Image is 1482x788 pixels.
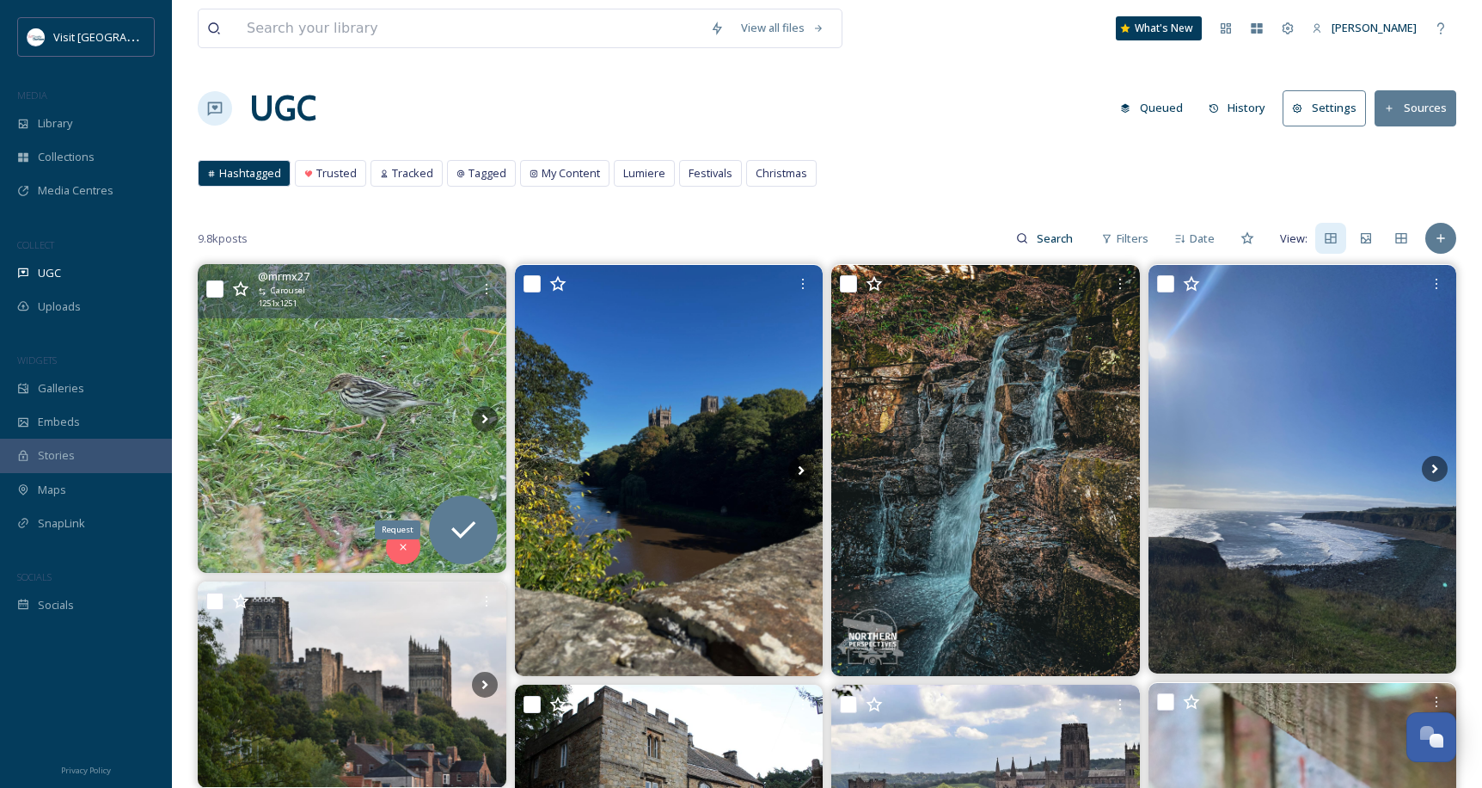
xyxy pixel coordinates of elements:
span: Uploads [38,299,81,315]
a: Privacy Policy [61,759,111,779]
span: SOCIALS [17,570,52,583]
span: Festivals [689,165,732,182]
a: [PERSON_NAME] [1303,11,1425,45]
input: Search [1028,221,1084,255]
span: Collections [38,149,95,165]
img: Wharnley Burn Waterfall – Consett’s Tranquil Escape 💧 This gem is tucked away in Allensford, near... [831,265,1140,676]
span: COLLECT [17,238,54,251]
span: Stories [38,447,75,464]
a: UGC [249,83,316,134]
span: Tracked [392,165,433,182]
span: Media Centres [38,182,113,199]
div: Request [375,520,420,539]
img: Boredom meant last minute drive to Durham 😆 #nikonphotography #capturingmoments #capturinglife #r... [198,582,506,787]
a: Settings [1283,90,1375,126]
img: At noon today, 21/9/25, I wasn't thinking I would see a Pechora Pipit, but now at just after midn... [198,264,506,573]
a: View all files [732,11,833,45]
img: 📍Nose’s Point, Seaham #nosespoint #seaham #ukfilmlocations #coast #countydurham [1148,265,1457,674]
span: Socials [38,597,74,613]
span: Galleries [38,380,84,397]
span: 1251 x 1251 [258,298,297,310]
span: Lumiere [623,165,665,182]
a: Queued [1111,91,1200,125]
button: Sources [1375,90,1456,126]
span: Tagged [468,165,506,182]
button: Settings [1283,90,1366,126]
img: The sun shone and we explored #durham The magnificent cathedral, the riverside walk alongside the... [515,265,824,676]
span: 9.8k posts [198,231,248,247]
span: Maps [38,482,66,498]
span: Christmas [756,165,807,182]
button: Open Chat [1406,712,1456,762]
span: Library [38,115,72,132]
span: SnapLink [38,515,85,532]
span: MEDIA [17,89,47,102]
span: Privacy Policy [61,765,111,776]
span: My Content [542,165,600,182]
span: @ mrmx27 [258,268,309,285]
span: Visit [GEOGRAPHIC_DATA] [53,28,187,45]
span: Trusted [316,165,357,182]
span: Hashtagged [219,165,281,182]
a: What's New [1116,16,1202,40]
a: History [1200,91,1283,125]
span: Date [1190,231,1215,247]
span: UGC [38,265,61,281]
span: Embeds [38,414,80,430]
span: Filters [1117,231,1148,247]
span: WIDGETS [17,354,57,366]
button: History [1200,91,1275,125]
button: Queued [1111,91,1191,125]
span: [PERSON_NAME] [1332,20,1417,35]
span: View: [1280,231,1307,247]
input: Search your library [238,9,701,47]
img: 1680077135441.jpeg [28,28,45,46]
span: Carousel [271,285,305,297]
